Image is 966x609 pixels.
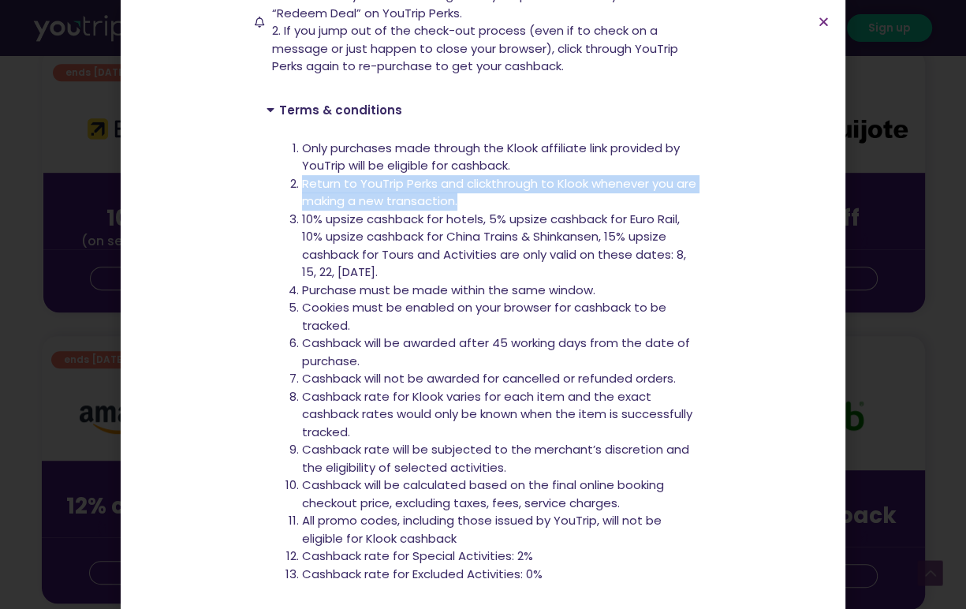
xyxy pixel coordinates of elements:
li: Only purchases made through the Klook affiliate link provided by YouTrip will be eligible for cas... [302,140,700,175]
li: Cashback rate for Excluded Activities: 0% [302,566,700,584]
a: Close [818,16,830,28]
span: All promo codes, including those issued by YouTrip, will not be eligible for Klook cashback [302,512,662,547]
li: Purchase must be made within the same window. [302,282,700,300]
li: Cashback rate for Klook varies for each item and the exact cashback rates would only be known whe... [302,388,700,442]
span: 10% upsize cashback for hotels, 5% upsize cashback for Euro Rail, 10% upsize cashback for China T... [302,211,686,281]
li: Cookies must be enabled on your browser for cashback to be tracked. [302,299,700,334]
li: Cashback will be calculated based on the final online booking checkout price, excluding taxes, fe... [302,476,700,512]
li: Return to YouTrip Perks and clickthrough to Klook whenever you are making a new transaction. [302,175,700,211]
div: Terms & conditions [255,92,712,128]
span: 2. If you jump out of the check-out process (even if to check on a message or just happen to clos... [272,22,678,74]
a: Terms & conditions [279,102,402,118]
li: Cashback will be awarded after 45 working days from the date of purchase. [302,334,700,370]
li: Cashback will not be awarded for cancelled or refunded orders. [302,370,700,388]
li: Cashback rate will be subjected to the merchant’s discretion and the eligibility of selected acti... [302,441,700,476]
li: Cashback rate for Special Activities: 2% [302,547,700,566]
